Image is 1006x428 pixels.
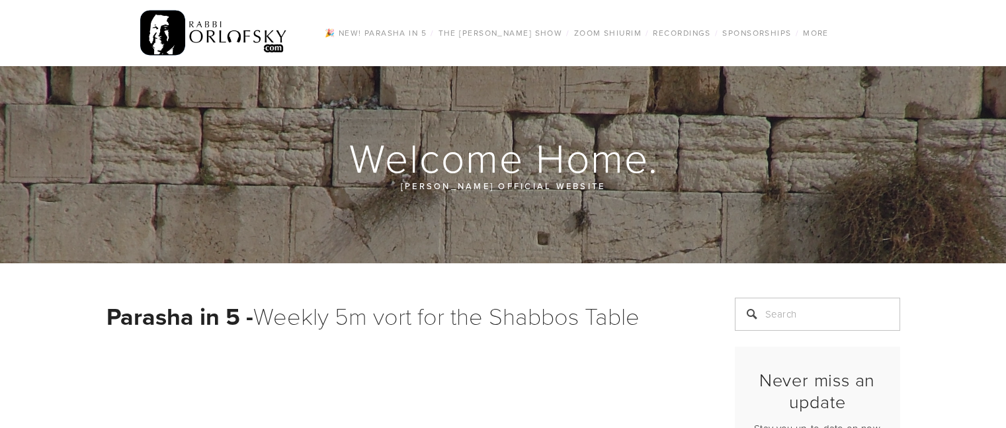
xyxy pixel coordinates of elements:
[106,299,253,333] strong: Parasha in 5 -
[646,27,649,38] span: /
[735,298,900,331] input: Search
[746,369,889,412] h2: Never miss an update
[435,24,567,42] a: The [PERSON_NAME] Show
[106,136,901,179] h1: Welcome Home.
[799,24,833,42] a: More
[649,24,714,42] a: Recordings
[715,27,718,38] span: /
[431,27,434,38] span: /
[566,27,569,38] span: /
[186,179,821,193] p: [PERSON_NAME] official website
[796,27,799,38] span: /
[718,24,795,42] a: Sponsorships
[321,24,431,42] a: 🎉 NEW! Parasha in 5
[106,298,702,334] h1: Weekly 5m vort for the Shabbos Table
[570,24,646,42] a: Zoom Shiurim
[140,7,288,59] img: RabbiOrlofsky.com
